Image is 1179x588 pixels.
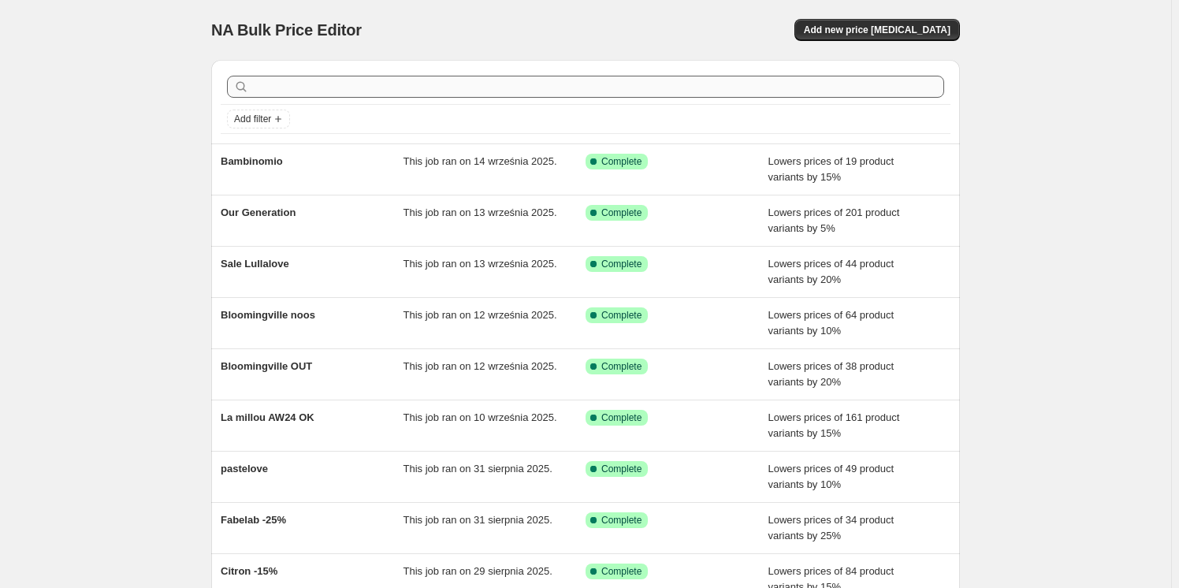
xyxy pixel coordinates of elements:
[601,155,642,168] span: Complete
[404,155,557,167] span: This job ran on 14 września 2025.
[601,207,642,219] span: Complete
[768,463,894,490] span: Lowers prices of 49 product variants by 10%
[221,207,296,218] span: Our Generation
[404,514,552,526] span: This job ran on 31 sierpnia 2025.
[601,463,642,475] span: Complete
[221,565,277,577] span: Citron -15%
[601,360,642,373] span: Complete
[768,155,894,183] span: Lowers prices of 19 product variants by 15%
[221,514,286,526] span: Fabelab -25%
[221,411,314,423] span: La millou AW24 OK
[601,514,642,527] span: Complete
[768,309,894,337] span: Lowers prices of 64 product variants by 10%
[404,207,557,218] span: This job ran on 13 września 2025.
[404,463,552,474] span: This job ran on 31 sierpnia 2025.
[601,411,642,424] span: Complete
[221,309,315,321] span: Bloomingville noos
[211,21,362,39] span: NA Bulk Price Editor
[221,360,312,372] span: Bloomingville OUT
[794,19,960,41] button: Add new price [MEDICAL_DATA]
[221,463,268,474] span: pastelove
[768,360,894,388] span: Lowers prices of 38 product variants by 20%
[221,258,289,270] span: Sale Lullalove
[221,155,283,167] span: Bambinomio
[404,258,557,270] span: This job ran on 13 września 2025.
[404,309,557,321] span: This job ran on 12 września 2025.
[601,309,642,322] span: Complete
[227,110,290,128] button: Add filter
[404,565,552,577] span: This job ran on 29 sierpnia 2025.
[768,258,894,285] span: Lowers prices of 44 product variants by 20%
[768,411,900,439] span: Lowers prices of 161 product variants by 15%
[601,258,642,270] span: Complete
[768,207,900,234] span: Lowers prices of 201 product variants by 5%
[768,514,894,541] span: Lowers prices of 34 product variants by 25%
[404,360,557,372] span: This job ran on 12 września 2025.
[404,411,557,423] span: This job ran on 10 września 2025.
[601,565,642,578] span: Complete
[234,113,271,125] span: Add filter
[804,24,950,36] span: Add new price [MEDICAL_DATA]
